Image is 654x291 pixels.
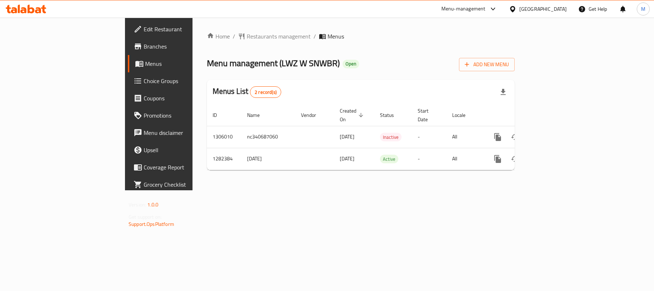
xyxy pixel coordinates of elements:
[465,60,509,69] span: Add New Menu
[129,212,162,222] span: Get support on:
[452,111,475,119] span: Locale
[328,32,344,41] span: Menus
[213,86,281,98] h2: Menus List
[144,146,228,154] span: Upsell
[519,5,567,13] div: [GEOGRAPHIC_DATA]
[506,128,524,146] button: Change Status
[147,200,158,209] span: 1.0.0
[213,111,226,119] span: ID
[250,86,281,98] div: Total records count
[207,104,564,170] table: enhanced table
[380,111,403,119] span: Status
[641,5,645,13] span: M
[128,159,234,176] a: Coverage Report
[247,32,311,41] span: Restaurants management
[144,94,228,103] span: Coupons
[483,104,564,126] th: Actions
[128,176,234,193] a: Grocery Checklist
[129,219,174,229] a: Support.OpsPlatform
[250,89,281,96] span: 2 record(s)
[380,133,402,141] span: Inactive
[340,106,366,124] span: Created On
[495,83,512,101] div: Export file
[128,72,234,90] a: Choice Groups
[412,148,446,170] td: -
[144,25,228,33] span: Edit Restaurant
[128,38,234,55] a: Branches
[412,126,446,148] td: -
[441,5,486,13] div: Menu-management
[128,90,234,107] a: Coupons
[446,126,483,148] td: All
[144,42,228,51] span: Branches
[207,55,340,71] span: Menu management ( LWZ W SNWBR )
[446,148,483,170] td: All
[144,180,228,189] span: Grocery Checklist
[506,150,524,168] button: Change Status
[418,106,438,124] span: Start Date
[128,21,234,38] a: Edit Restaurant
[129,200,146,209] span: Version:
[459,58,515,71] button: Add New Menu
[128,107,234,124] a: Promotions
[238,32,311,41] a: Restaurants management
[489,128,506,146] button: more
[144,111,228,120] span: Promotions
[207,32,515,41] nav: breadcrumb
[144,163,228,172] span: Coverage Report
[144,128,228,137] span: Menu disclaimer
[128,124,234,141] a: Menu disclaimer
[343,60,359,68] div: Open
[144,77,228,85] span: Choice Groups
[343,61,359,67] span: Open
[489,150,506,168] button: more
[380,155,398,163] span: Active
[241,148,295,170] td: [DATE]
[241,126,295,148] td: nc340687060
[128,55,234,72] a: Menus
[314,32,316,41] li: /
[340,154,354,163] span: [DATE]
[247,111,269,119] span: Name
[301,111,325,119] span: Vendor
[128,141,234,159] a: Upsell
[145,59,228,68] span: Menus
[340,132,354,141] span: [DATE]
